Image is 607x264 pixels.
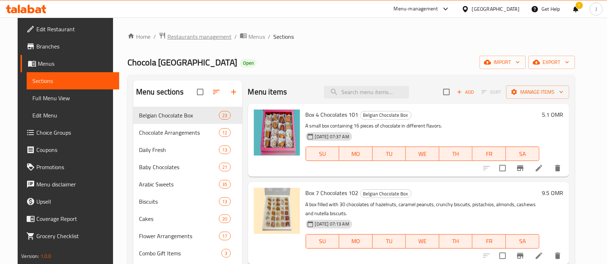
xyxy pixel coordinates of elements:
[21,227,119,245] a: Grocery Checklist
[136,87,184,97] h2: Menu sections
[376,236,403,246] span: TU
[535,251,543,260] a: Edit menu item
[542,188,563,198] h6: 9.5 OMR
[309,149,336,159] span: SU
[339,147,373,161] button: MO
[36,197,113,206] span: Upsell
[439,147,473,161] button: TH
[475,236,503,246] span: FR
[406,234,439,249] button: WE
[167,32,231,41] span: Restaurants management
[193,84,208,99] span: Select all sections
[139,197,219,206] span: Biscuits
[139,249,222,258] span: Combo Gift Items
[273,32,294,41] span: Sections
[512,159,529,177] button: Branch-specific-item
[495,248,510,263] span: Select to update
[219,197,230,206] div: items
[127,32,575,41] nav: breadcrumb
[219,111,230,120] div: items
[36,25,113,33] span: Edit Restaurant
[133,227,242,245] div: Flower Arrangements17
[133,107,242,124] div: Belgian Chocolate Box23
[36,214,113,223] span: Coverage Report
[472,234,506,249] button: FR
[40,251,51,261] span: 1.0.0
[27,89,119,107] a: Full Menu View
[442,236,470,246] span: TH
[376,149,403,159] span: TU
[312,133,352,140] span: [DATE] 07:37 AM
[360,111,411,119] span: Belgian Chocolate Box
[442,149,470,159] span: TH
[254,188,300,234] img: Box 7 Chocolates 102
[409,236,436,246] span: WE
[306,147,339,161] button: SU
[219,145,230,154] div: items
[506,85,569,99] button: Manage items
[506,147,539,161] button: SA
[127,54,237,70] span: Chocola [GEOGRAPHIC_DATA]
[549,159,566,177] button: delete
[139,232,219,240] span: Flower Arrangements
[219,180,230,189] div: items
[509,149,536,159] span: SA
[456,88,475,96] span: Add
[472,147,506,161] button: FR
[240,60,257,66] span: Open
[339,234,373,249] button: MO
[219,164,230,171] span: 21
[133,176,242,193] div: Arabic Sweets35
[306,109,359,120] span: Box 4 Chocolates 101
[240,32,265,41] a: Menus
[139,163,219,171] span: Baby Chocolates
[133,141,242,158] div: Daily Fresh13
[480,56,526,69] button: import
[529,56,575,69] button: export
[221,249,230,258] div: items
[139,111,219,120] span: Belgian Chocolate Box
[373,147,406,161] button: TU
[439,84,454,99] span: Select section
[21,193,119,210] a: Upsell
[36,128,113,137] span: Choice Groups
[208,83,225,101] span: Sort sections
[454,87,477,98] button: Add
[406,147,439,161] button: WE
[512,88,563,97] span: Manage items
[219,128,230,137] div: items
[309,236,336,246] span: SU
[475,149,503,159] span: FR
[509,236,536,246] span: SA
[342,236,370,246] span: MO
[32,111,113,120] span: Edit Menu
[324,86,409,98] input: search
[36,163,113,171] span: Promotions
[219,216,230,222] span: 20
[219,232,230,240] div: items
[21,124,119,141] a: Choice Groups
[21,55,119,72] a: Menus
[542,110,563,120] h6: 5.1 OMR
[21,20,119,38] a: Edit Restaurant
[595,5,597,13] span: J
[394,5,438,13] div: Menu-management
[360,189,412,198] div: Belgian Chocolate Box
[36,145,113,154] span: Coupons
[234,32,237,41] li: /
[454,87,477,98] span: Add item
[27,107,119,124] a: Edit Menu
[159,32,231,41] a: Restaurants management
[38,59,113,68] span: Menus
[36,180,113,189] span: Menu disclaimer
[254,110,300,156] img: Box 4 Chocolates 101
[36,232,113,240] span: Grocery Checklist
[219,181,230,188] span: 35
[219,112,230,119] span: 23
[306,234,339,249] button: SU
[240,59,257,68] div: Open
[127,32,150,41] a: Home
